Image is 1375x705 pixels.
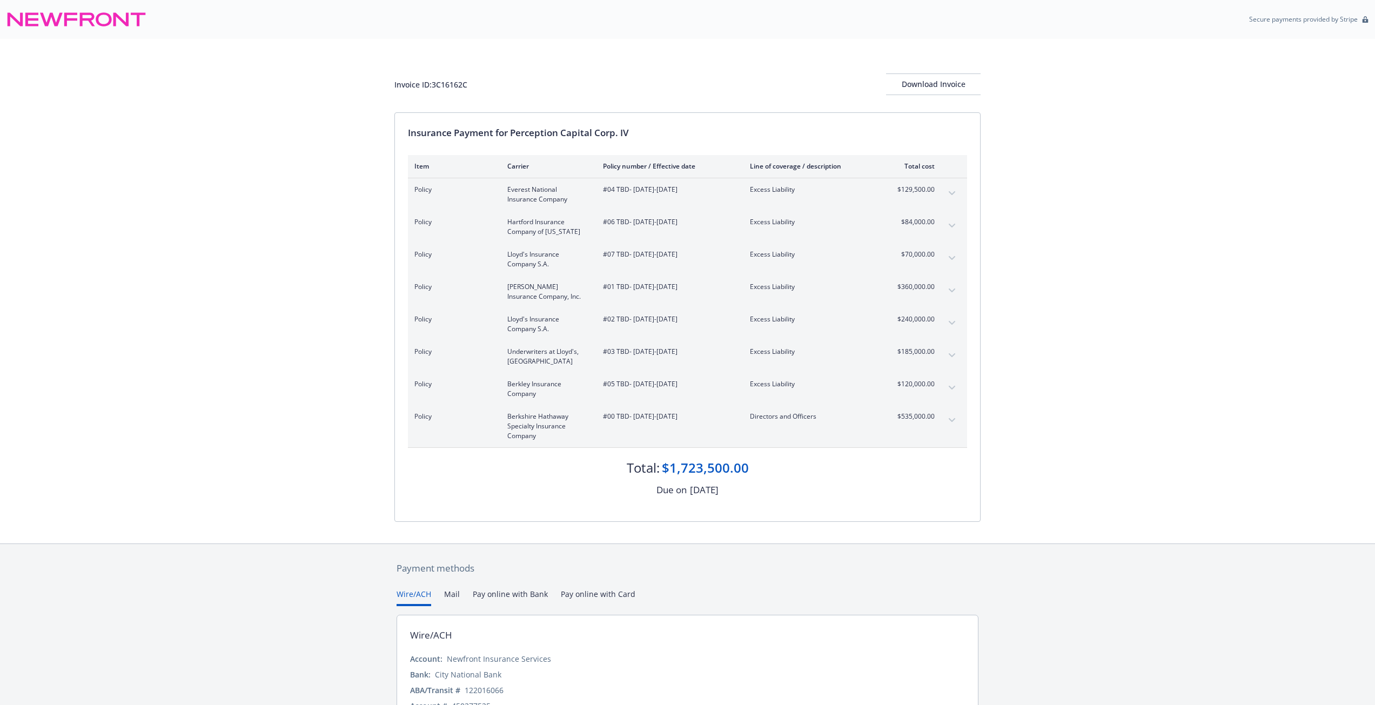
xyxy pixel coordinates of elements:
[444,588,460,606] button: Mail
[410,684,460,696] div: ABA/Transit #
[507,347,586,366] span: Underwriters at Lloyd's, [GEOGRAPHIC_DATA]
[410,653,442,664] div: Account:
[397,588,431,606] button: Wire/ACH
[656,483,687,497] div: Due on
[507,162,586,171] div: Carrier
[603,314,733,324] span: #02 TBD - [DATE]-[DATE]
[473,588,548,606] button: Pay online with Bank
[410,669,431,680] div: Bank:
[507,379,586,399] span: Berkley Insurance Company
[750,282,877,292] span: Excess Liability
[507,314,586,334] span: Lloyd's Insurance Company S.A.
[886,74,981,95] div: Download Invoice
[886,73,981,95] button: Download Invoice
[943,412,961,429] button: expand content
[414,185,490,194] span: Policy
[507,217,586,237] span: Hartford Insurance Company of [US_STATE]
[750,379,877,389] span: Excess Liability
[414,250,490,259] span: Policy
[894,347,935,357] span: $185,000.00
[750,250,877,259] span: Excess Liability
[414,314,490,324] span: Policy
[750,347,877,357] span: Excess Liability
[943,217,961,234] button: expand content
[750,314,877,324] span: Excess Liability
[1249,15,1358,24] p: Secure payments provided by Stripe
[750,185,877,194] span: Excess Liability
[507,250,586,269] span: Lloyd's Insurance Company S.A.
[408,276,967,308] div: Policy[PERSON_NAME] Insurance Company, Inc.#01 TBD- [DATE]-[DATE]Excess Liability$360,000.00expan...
[603,412,733,421] span: #00 TBD - [DATE]-[DATE]
[603,217,733,227] span: #06 TBD - [DATE]-[DATE]
[894,282,935,292] span: $360,000.00
[507,185,586,204] span: Everest National Insurance Company
[408,340,967,373] div: PolicyUnderwriters at Lloyd's, [GEOGRAPHIC_DATA]#03 TBD- [DATE]-[DATE]Excess Liability$185,000.00...
[943,379,961,397] button: expand content
[414,162,490,171] div: Item
[435,669,501,680] div: City National Bank
[662,459,749,477] div: $1,723,500.00
[894,379,935,389] span: $120,000.00
[894,162,935,171] div: Total cost
[943,282,961,299] button: expand content
[894,217,935,227] span: $84,000.00
[414,347,490,357] span: Policy
[507,282,586,301] span: [PERSON_NAME] Insurance Company, Inc.
[410,628,452,642] div: Wire/ACH
[690,483,719,497] div: [DATE]
[603,185,733,194] span: #04 TBD - [DATE]-[DATE]
[408,243,967,276] div: PolicyLloyd's Insurance Company S.A.#07 TBD- [DATE]-[DATE]Excess Liability$70,000.00expand content
[603,379,733,389] span: #05 TBD - [DATE]-[DATE]
[943,250,961,267] button: expand content
[408,373,967,405] div: PolicyBerkley Insurance Company#05 TBD- [DATE]-[DATE]Excess Liability$120,000.00expand content
[394,79,467,90] div: Invoice ID: 3C16162C
[603,250,733,259] span: #07 TBD - [DATE]-[DATE]
[943,347,961,364] button: expand content
[561,588,635,606] button: Pay online with Card
[414,282,490,292] span: Policy
[465,684,504,696] div: 122016066
[943,314,961,332] button: expand content
[894,412,935,421] span: $535,000.00
[414,217,490,227] span: Policy
[943,185,961,202] button: expand content
[894,185,935,194] span: $129,500.00
[603,347,733,357] span: #03 TBD - [DATE]-[DATE]
[414,379,490,389] span: Policy
[750,412,877,421] span: Directors and Officers
[894,314,935,324] span: $240,000.00
[408,308,967,340] div: PolicyLloyd's Insurance Company S.A.#02 TBD- [DATE]-[DATE]Excess Liability$240,000.00expand content
[627,459,660,477] div: Total:
[603,162,733,171] div: Policy number / Effective date
[408,211,967,243] div: PolicyHartford Insurance Company of [US_STATE]#06 TBD- [DATE]-[DATE]Excess Liability$84,000.00exp...
[408,405,967,447] div: PolicyBerkshire Hathaway Specialty Insurance Company#00 TBD- [DATE]-[DATE]Directors and Officers$...
[397,561,978,575] div: Payment methods
[750,162,877,171] div: Line of coverage / description
[447,653,551,664] div: Newfront Insurance Services
[507,412,586,441] span: Berkshire Hathaway Specialty Insurance Company
[408,178,967,211] div: PolicyEverest National Insurance Company#04 TBD- [DATE]-[DATE]Excess Liability$129,500.00expand c...
[408,126,967,140] div: Insurance Payment for Perception Capital Corp. IV
[603,282,733,292] span: #01 TBD - [DATE]-[DATE]
[750,217,877,227] span: Excess Liability
[894,250,935,259] span: $70,000.00
[414,412,490,421] span: Policy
